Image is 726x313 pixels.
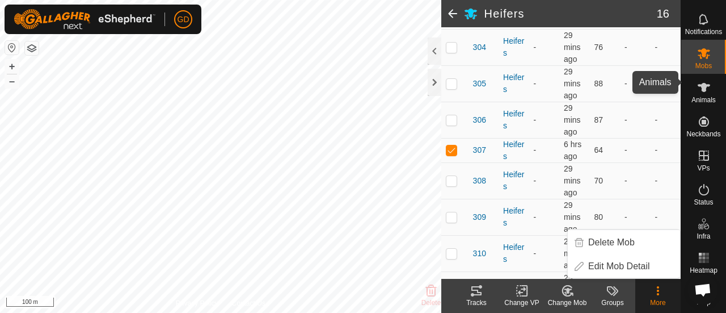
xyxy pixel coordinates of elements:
span: 87 [594,115,603,124]
span: 307 [473,144,486,156]
span: 306 [473,114,486,126]
td: - [620,199,650,235]
span: 70 [594,176,603,185]
span: 2 Oct 2025, 7:24 pm [564,103,581,136]
span: Neckbands [686,131,720,137]
span: VPs [697,165,710,172]
span: 2 Oct 2025, 7:24 pm [564,237,581,270]
app-display-virtual-paddock-transition: - [534,115,537,124]
span: Animals [691,97,716,103]
td: - [620,102,650,138]
button: Reset Map [5,41,19,55]
h2: Heifers [484,7,657,20]
span: 16 [657,5,669,22]
span: Edit Mob Detail [588,260,650,273]
span: Delete Mob [588,236,635,249]
td: - [651,138,681,162]
span: Infra [697,233,710,240]
div: Heifers [503,278,524,302]
span: 2 Oct 2025, 7:24 pm [564,273,581,306]
div: Change Mob [544,298,590,308]
span: 304 [473,41,486,53]
td: - [651,199,681,235]
td: - [651,102,681,138]
span: 88 [594,79,603,88]
li: Edit Mob Detail [568,255,680,278]
div: Heifers [503,72,524,95]
button: + [5,60,19,73]
a: Contact Us [231,298,265,308]
span: 308 [473,175,486,187]
div: Change VP [499,298,544,308]
span: Mobs [695,62,712,69]
span: 2 Oct 2025, 7:24 pm [564,164,581,197]
a: Privacy Policy [176,298,218,308]
li: Delete Mob [568,231,680,254]
td: - [651,65,681,102]
div: Heifers [503,139,524,162]
span: Status [694,199,713,206]
span: 80 [594,212,603,222]
td: - [651,162,681,199]
span: 2 Oct 2025, 7:24 pm [564,31,581,64]
span: Help [697,299,711,306]
span: 2 Oct 2025, 1:04 pm [564,140,581,161]
app-display-virtual-paddock-transition: - [534,176,537,185]
span: 76 [594,43,603,52]
span: 64 [594,145,603,155]
span: GD [178,14,189,26]
span: 310 [473,248,486,260]
span: 309 [473,211,486,223]
td: - [620,29,650,65]
div: Tracks [454,298,499,308]
app-display-virtual-paddock-transition: - [534,79,537,88]
app-display-virtual-paddock-transition: - [534,249,537,258]
app-display-virtual-paddock-transition: - [534,43,537,52]
div: Groups [590,298,635,308]
span: 2 Oct 2025, 7:24 pm [564,67,581,100]
td: - [651,29,681,65]
td: - [620,162,650,199]
div: Heifers [503,169,524,193]
span: 305 [473,78,486,90]
button: – [5,74,19,88]
td: - [620,65,650,102]
a: Help [681,278,726,310]
span: 2 Oct 2025, 7:24 pm [564,201,581,233]
div: Open chat [687,274,718,305]
img: Gallagher Logo [14,9,155,30]
div: Heifers [503,205,524,229]
div: Heifers [503,108,524,132]
button: Map Layers [25,41,39,55]
div: More [635,298,681,308]
app-display-virtual-paddock-transition: - [534,145,537,155]
td: - [620,138,650,162]
div: Heifers [503,241,524,265]
app-display-virtual-paddock-transition: - [534,212,537,222]
span: Notifications [685,28,722,35]
div: Heifers [503,35,524,59]
span: Heatmap [690,267,717,274]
